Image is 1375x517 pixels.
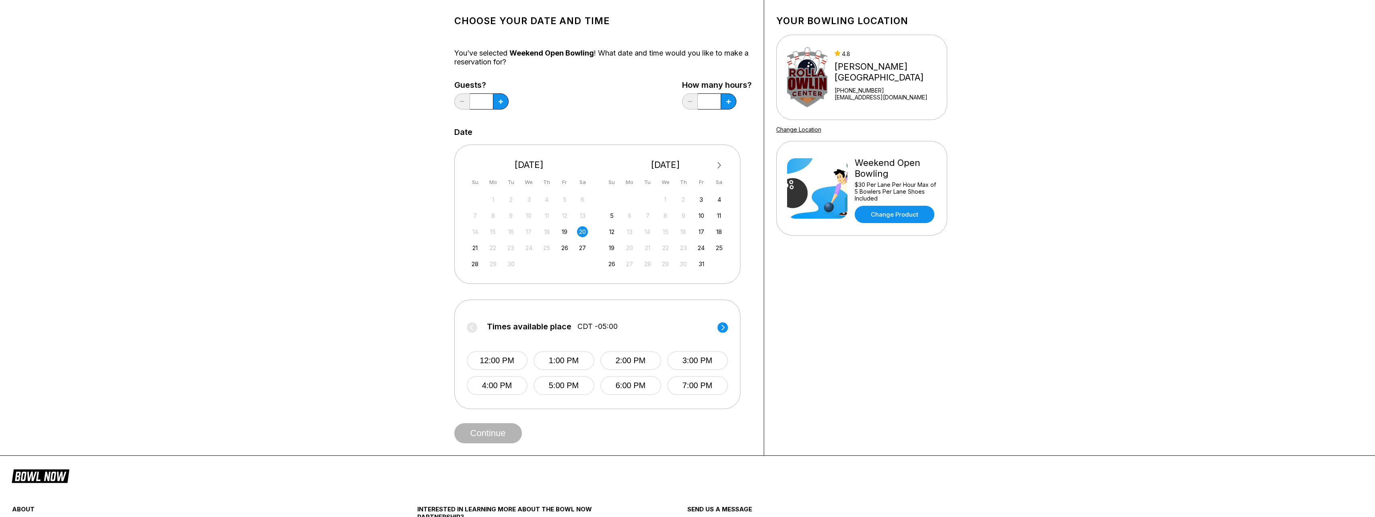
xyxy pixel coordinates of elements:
div: Not available Tuesday, October 21st, 2025 [642,242,653,253]
span: CDT -05:00 [577,322,618,331]
div: Not available Tuesday, September 2nd, 2025 [505,194,516,205]
span: Times available place [487,322,571,331]
button: 4:00 PM [467,376,528,395]
div: Not available Saturday, September 13th, 2025 [577,210,588,221]
div: Not available Wednesday, October 22nd, 2025 [660,242,671,253]
button: 7:00 PM [667,376,728,395]
div: Not available Tuesday, October 28th, 2025 [642,258,653,269]
div: month 2025-10 [605,193,726,269]
div: Su [470,177,480,188]
div: [PERSON_NAME][GEOGRAPHIC_DATA] [835,61,943,83]
div: Not available Monday, September 1st, 2025 [488,194,499,205]
div: Choose Friday, October 17th, 2025 [696,226,707,237]
div: Fr [559,177,570,188]
div: Choose Sunday, October 26th, 2025 [606,258,617,269]
div: Not available Thursday, September 4th, 2025 [541,194,552,205]
div: Not available Wednesday, September 3rd, 2025 [524,194,534,205]
label: Date [454,128,472,136]
div: Not available Thursday, September 18th, 2025 [541,226,552,237]
div: 4.8 [835,50,943,57]
div: Not available Friday, September 5th, 2025 [559,194,570,205]
span: Weekend Open Bowling [509,49,594,57]
div: Tu [505,177,516,188]
div: Choose Sunday, September 21st, 2025 [470,242,480,253]
div: Choose Friday, October 24th, 2025 [696,242,707,253]
div: [PHONE_NUMBER] [835,87,943,94]
div: Not available Monday, October 13th, 2025 [624,226,635,237]
div: Sa [577,177,588,188]
div: Choose Sunday, September 28th, 2025 [470,258,480,269]
div: Not available Thursday, September 11th, 2025 [541,210,552,221]
div: Not available Wednesday, October 8th, 2025 [660,210,671,221]
div: $30 Per Lane Per Hour Max of 5 Bowlers Per Lane Shoes Included [855,181,936,202]
div: Not available Thursday, October 23rd, 2025 [678,242,689,253]
h1: Choose your Date and time [454,15,752,27]
div: Not available Friday, September 12th, 2025 [559,210,570,221]
div: [DATE] [467,159,592,170]
img: Weekend Open Bowling [787,158,847,219]
div: Mo [488,177,499,188]
div: Choose Sunday, October 19th, 2025 [606,242,617,253]
div: Choose Saturday, October 11th, 2025 [714,210,725,221]
div: about [12,505,350,517]
a: Change Location [776,126,821,133]
div: Not available Tuesday, September 30th, 2025 [505,258,516,269]
div: Not available Tuesday, October 14th, 2025 [642,226,653,237]
div: Choose Sunday, October 5th, 2025 [606,210,617,221]
button: 12:00 PM [467,351,528,370]
div: Not available Wednesday, September 10th, 2025 [524,210,534,221]
div: Not available Monday, September 29th, 2025 [488,258,499,269]
div: Not available Thursday, October 2nd, 2025 [678,194,689,205]
div: You’ve selected ! What date and time would you like to make a reservation for? [454,49,752,66]
div: Not available Tuesday, September 9th, 2025 [505,210,516,221]
div: Choose Friday, October 3rd, 2025 [696,194,707,205]
label: How many hours? [682,81,752,89]
button: 6:00 PM [600,376,661,395]
div: Not available Wednesday, October 29th, 2025 [660,258,671,269]
div: Not available Tuesday, September 16th, 2025 [505,226,516,237]
div: Not available Monday, September 15th, 2025 [488,226,499,237]
div: Th [678,177,689,188]
div: Not available Tuesday, September 23rd, 2025 [505,242,516,253]
div: Choose Friday, September 19th, 2025 [559,226,570,237]
div: Choose Friday, October 31st, 2025 [696,258,707,269]
div: Not available Sunday, September 7th, 2025 [470,210,480,221]
div: Not available Wednesday, September 24th, 2025 [524,242,534,253]
button: 2:00 PM [600,351,661,370]
div: Not available Monday, September 22nd, 2025 [488,242,499,253]
div: Choose Saturday, October 4th, 2025 [714,194,725,205]
div: Mo [624,177,635,188]
a: [EMAIL_ADDRESS][DOMAIN_NAME] [835,94,943,101]
div: Choose Saturday, September 27th, 2025 [577,242,588,253]
div: Weekend Open Bowling [855,157,936,179]
div: Not available Thursday, October 16th, 2025 [678,226,689,237]
div: Choose Saturday, October 18th, 2025 [714,226,725,237]
h1: Your bowling location [776,15,947,27]
div: Not available Sunday, September 14th, 2025 [470,226,480,237]
img: Rolla Bowling Center [787,47,828,108]
div: Not available Thursday, October 30th, 2025 [678,258,689,269]
div: Tu [642,177,653,188]
div: Not available Wednesday, September 17th, 2025 [524,226,534,237]
div: Not available Wednesday, October 15th, 2025 [660,226,671,237]
div: Not available Monday, October 6th, 2025 [624,210,635,221]
div: Choose Saturday, September 20th, 2025 [577,226,588,237]
div: Choose Friday, September 26th, 2025 [559,242,570,253]
div: Choose Sunday, October 12th, 2025 [606,226,617,237]
button: 1:00 PM [534,351,594,370]
div: Not available Thursday, September 25th, 2025 [541,242,552,253]
div: Not available Monday, September 8th, 2025 [488,210,499,221]
div: We [524,177,534,188]
div: Choose Saturday, October 25th, 2025 [714,242,725,253]
div: [DATE] [603,159,728,170]
div: Not available Thursday, October 9th, 2025 [678,210,689,221]
div: Su [606,177,617,188]
div: Not available Monday, October 27th, 2025 [624,258,635,269]
div: Not available Saturday, September 6th, 2025 [577,194,588,205]
div: Th [541,177,552,188]
button: 5:00 PM [534,376,594,395]
div: Not available Wednesday, October 1st, 2025 [660,194,671,205]
button: Next Month [713,159,726,172]
div: Not available Tuesday, October 7th, 2025 [642,210,653,221]
button: 3:00 PM [667,351,728,370]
